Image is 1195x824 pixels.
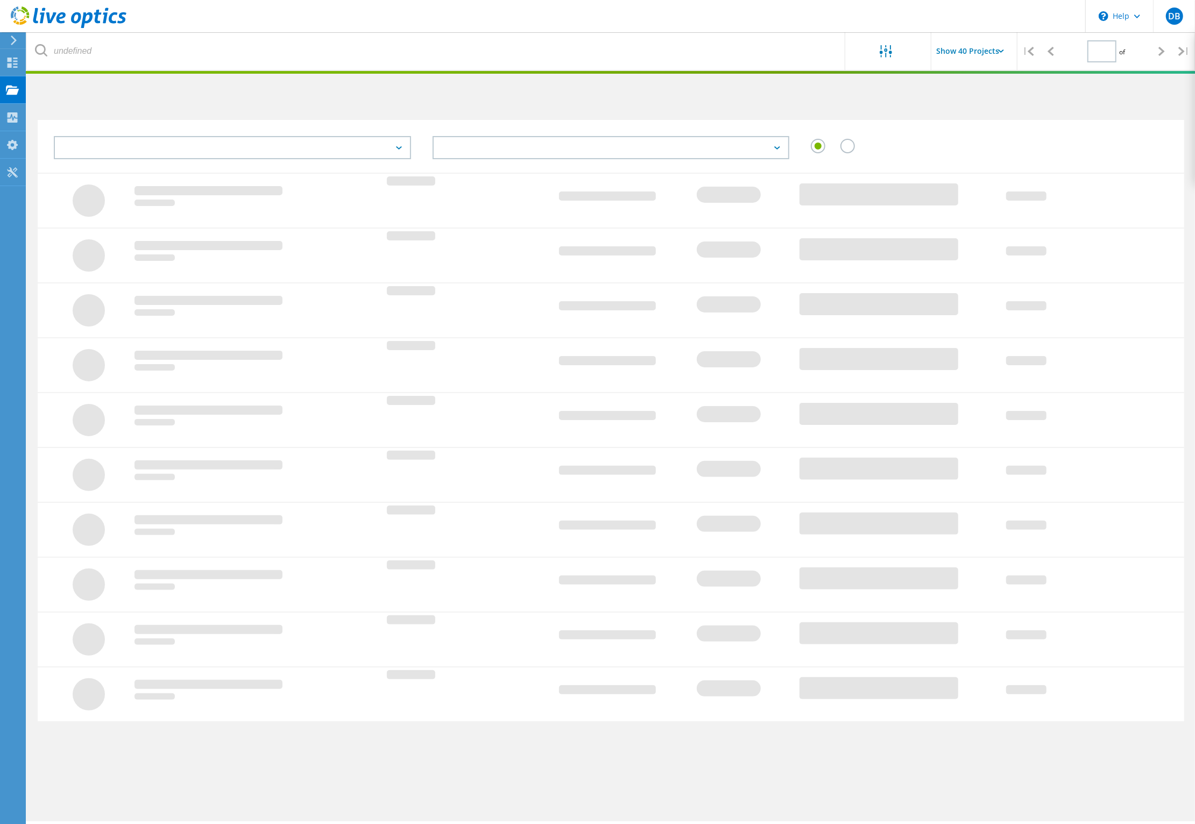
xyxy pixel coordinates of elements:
span: DB [1168,12,1180,20]
span: of [1119,47,1125,56]
svg: \n [1099,11,1108,21]
div: | [1017,32,1040,70]
input: undefined [27,32,846,70]
div: | [1173,32,1195,70]
a: Live Optics Dashboard [11,23,126,30]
